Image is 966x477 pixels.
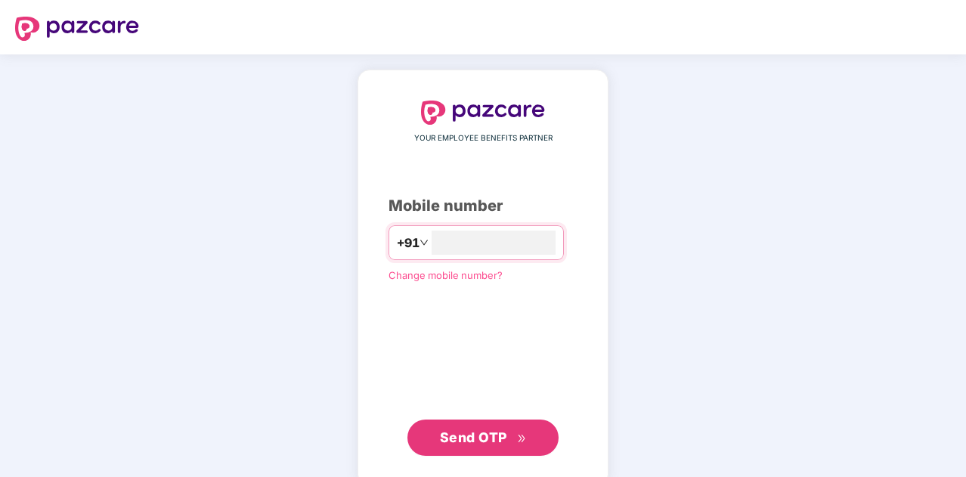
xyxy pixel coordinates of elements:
span: double-right [517,434,527,444]
a: Change mobile number? [389,269,503,281]
span: down [420,238,429,247]
img: logo [15,17,139,41]
button: Send OTPdouble-right [407,420,559,456]
img: logo [421,101,545,125]
span: YOUR EMPLOYEE BENEFITS PARTNER [414,132,553,144]
span: Send OTP [440,429,507,445]
span: +91 [397,234,420,252]
div: Mobile number [389,194,577,218]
